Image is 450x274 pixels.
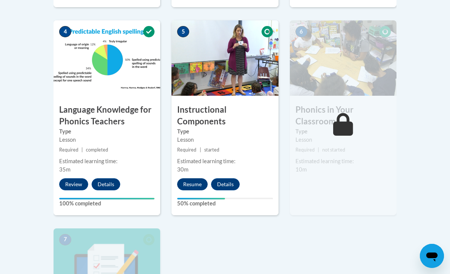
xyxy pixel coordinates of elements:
span: 7 [59,234,71,245]
span: Required [295,147,315,153]
button: Details [211,178,240,190]
span: 35m [59,166,70,173]
button: Review [59,178,88,190]
img: Course Image [290,20,396,96]
div: Your progress [177,198,225,199]
h3: Language Knowledge for Phonics Teachers [54,104,160,127]
span: Required [177,147,196,153]
div: Lesson [177,136,272,144]
span: 4 [59,26,71,37]
div: Estimated learning time: [295,157,391,165]
span: 30m [177,166,188,173]
label: Type [59,127,155,136]
button: Resume [177,178,208,190]
span: Required [59,147,78,153]
div: Estimated learning time: [59,157,155,165]
span: completed [86,147,108,153]
div: Estimated learning time: [177,157,272,165]
div: Lesson [59,136,155,144]
h3: Instructional Components [171,104,278,127]
span: | [200,147,201,153]
button: Details [92,178,120,190]
h3: Phonics in Your Classroom [290,104,396,127]
div: Your progress [59,198,155,199]
span: | [81,147,83,153]
label: 50% completed [177,199,272,208]
img: Course Image [54,20,160,96]
label: Type [177,127,272,136]
label: 100% completed [59,199,155,208]
span: 5 [177,26,189,37]
span: not started [322,147,345,153]
img: Course Image [171,20,278,96]
span: | [318,147,319,153]
span: 10m [295,166,307,173]
span: started [204,147,219,153]
iframe: Button to launch messaging window [420,244,444,268]
div: Lesson [295,136,391,144]
span: 6 [295,26,308,37]
label: Type [295,127,391,136]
